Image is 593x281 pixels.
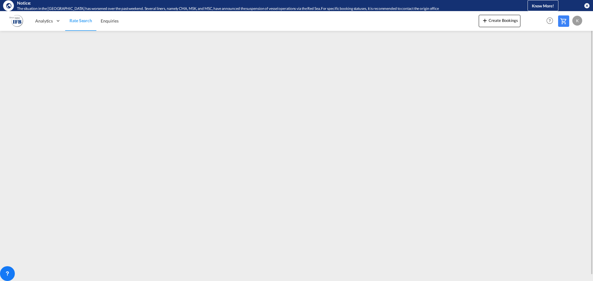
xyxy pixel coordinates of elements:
div: The situation in the Red Sea has worsened over the past weekend. Several liners, namely CMA, MSK,... [17,6,502,11]
span: Rate Search [69,18,92,23]
div: Help [545,15,558,27]
span: Know More! [532,3,554,8]
md-icon: icon-plus 400-fg [481,17,489,24]
a: Rate Search [65,11,96,31]
div: K [572,16,582,26]
div: Analytics [31,11,65,31]
span: Help [545,15,555,26]
button: icon-close-circle [584,2,590,9]
span: Analytics [35,18,53,24]
md-icon: icon-earth [6,2,12,9]
a: Enquiries [96,11,123,31]
img: b628ab10256c11eeb52753acbc15d091.png [9,14,23,28]
span: Enquiries [101,18,119,23]
button: icon-plus 400-fgCreate Bookings [479,15,520,27]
